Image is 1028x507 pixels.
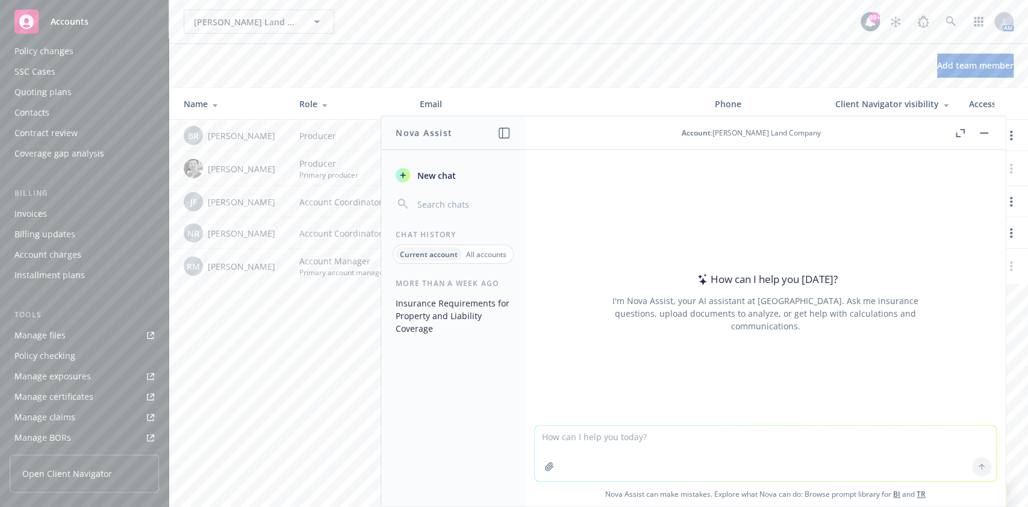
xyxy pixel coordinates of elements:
a: Contract review [10,123,159,143]
span: [PERSON_NAME] [208,163,275,175]
a: Contacts [10,103,159,122]
input: Search chats [415,196,511,213]
div: Billing [10,187,159,199]
div: Coverage gap analysis [14,144,104,163]
div: Role [299,98,400,110]
p: All accounts [466,249,506,260]
span: NR [187,227,199,240]
a: TR [917,489,926,499]
a: Accounts [10,5,159,39]
div: I'm Nova Assist, your AI assistant at [GEOGRAPHIC_DATA]. Ask me insurance questions, upload docum... [596,294,935,332]
a: Open options [1004,128,1018,143]
a: Manage exposures [10,367,159,386]
a: Report a Bug [911,10,935,34]
a: Search [939,10,963,34]
a: BI [893,489,900,499]
div: Policy checking [14,346,75,365]
div: Quoting plans [14,82,72,102]
button: New chat [391,164,516,186]
div: Manage exposures [14,367,91,386]
div: Name [184,98,280,110]
div: Installment plans [14,266,85,285]
div: Manage files [14,326,66,345]
div: SSC Cases [14,62,55,81]
img: photo [184,159,203,178]
div: Chat History [381,229,525,240]
span: Primary account manager [299,267,387,278]
a: Invoices [10,204,159,223]
a: Account charges [10,245,159,264]
div: Client Navigator visibility [835,98,950,110]
div: Manage BORs [14,428,71,447]
span: RM [187,260,200,273]
div: : [PERSON_NAME] Land Company [682,128,821,138]
span: Account Coordinator [299,196,382,208]
span: Accounts [51,17,89,26]
button: Insurance Requirements for Property and Liability Coverage [391,293,516,338]
div: More than a week ago [381,278,525,288]
a: Policy checking [10,346,159,365]
span: [PERSON_NAME] [208,129,275,142]
div: Manage claims [14,408,75,427]
a: Switch app [967,10,991,34]
span: Account Coordinator [299,227,382,240]
div: Manage certificates [14,387,93,406]
div: 99+ [869,12,880,23]
a: Coverage gap analysis [10,144,159,163]
span: Primary producer [299,170,358,180]
span: JF [190,196,197,208]
a: SSC Cases [10,62,159,81]
a: Manage files [10,326,159,345]
span: [PERSON_NAME] [208,196,275,208]
div: Email [420,98,696,110]
a: Quoting plans [10,82,159,102]
span: Account Manager [299,255,387,267]
span: BR [188,129,199,142]
span: Add team member [937,60,1014,71]
a: Installment plans [10,266,159,285]
p: Current account [400,249,458,260]
div: Policy changes [14,42,73,61]
div: How can I help you [DATE]? [694,272,838,287]
a: Stop snowing [883,10,908,34]
a: Manage claims [10,408,159,427]
a: Open options [1004,226,1018,240]
h1: Nova Assist [396,126,452,139]
span: New chat [415,169,456,182]
a: Policy changes [10,42,159,61]
span: [PERSON_NAME] [208,227,275,240]
div: Invoices [14,204,47,223]
div: Contacts [14,103,49,122]
button: [PERSON_NAME] Land Company [184,10,334,34]
span: Account [682,128,711,138]
div: Contract review [14,123,78,143]
div: Account charges [14,245,81,264]
div: Tools [10,309,159,321]
a: Open options [1004,194,1018,209]
div: Phone [715,98,816,110]
span: Producer [299,157,358,170]
div: Billing updates [14,225,75,244]
span: Open Client Navigator [22,467,112,480]
button: Add team member [937,54,1014,78]
a: Billing updates [10,225,159,244]
span: [PERSON_NAME] [208,260,275,273]
span: Nova Assist can make mistakes. Explore what Nova can do: Browse prompt library for and [530,482,1001,506]
a: Manage BORs [10,428,159,447]
span: Producer [299,129,336,142]
a: Manage certificates [10,387,159,406]
span: [PERSON_NAME] Land Company [194,16,298,28]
